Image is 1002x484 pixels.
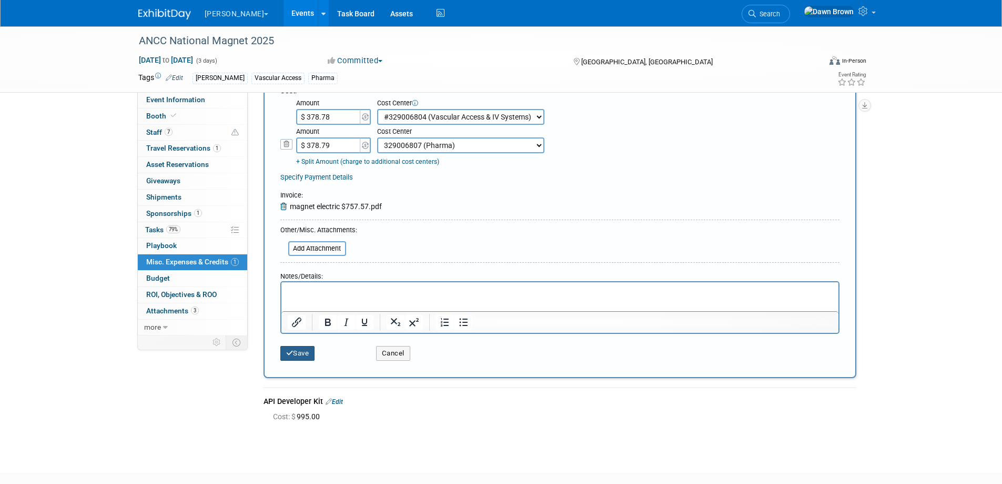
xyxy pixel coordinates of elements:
[281,282,838,311] iframe: Rich Text Area
[165,128,173,136] span: 7
[296,127,372,137] div: Amount
[138,254,247,270] a: Misc. Expenses & Credits1
[146,160,209,169] span: Asset Reservations
[138,287,247,303] a: ROI, Objectives & ROO
[308,73,338,84] div: Pharma
[280,202,290,211] a: Remove Attachment
[146,193,181,201] span: Shipments
[273,412,297,421] span: Cost: $
[804,6,854,17] img: Dawn Brown
[171,113,176,118] i: Booth reservation complete
[138,72,183,84] td: Tags
[226,335,247,349] td: Toggle Event Tabs
[758,55,867,71] div: Event Format
[756,10,780,18] span: Search
[290,202,382,211] span: magnet electric $757.57.pdf
[138,320,247,335] a: more
[145,225,180,234] span: Tasks
[213,144,221,152] span: 1
[356,315,373,330] button: Underline
[138,222,247,238] a: Tasks79%
[337,315,355,330] button: Italic
[742,5,790,23] a: Search
[273,412,324,421] span: 995.00
[138,92,247,108] a: Event Information
[280,140,296,148] a: Remove
[194,209,202,217] span: 1
[195,57,217,64] span: (3 days)
[280,191,382,201] div: :
[146,274,170,282] span: Budget
[135,32,805,51] div: ANCC National Magnet 2025
[436,315,454,330] button: Numbered list
[138,271,247,287] a: Budget
[166,74,183,82] a: Edit
[376,346,410,361] button: Cancel
[264,396,856,409] div: API Developer Kit
[146,176,180,185] span: Giveaways
[166,225,180,233] span: 79%
[138,108,247,124] a: Booth
[146,95,205,104] span: Event Information
[319,315,337,330] button: Bold
[280,191,301,199] span: Invoice
[280,346,315,361] button: Save
[146,258,239,266] span: Misc. Expenses & Credits
[280,225,357,238] div: Other/Misc. Attachments:
[377,127,544,137] div: Cost Center
[138,238,247,254] a: Playbook
[138,55,194,65] span: [DATE] [DATE]
[138,173,247,189] a: Giveaways
[144,323,161,331] span: more
[138,303,247,319] a: Attachments3
[405,315,423,330] button: Superscript
[454,315,472,330] button: Bullet list
[146,307,199,315] span: Attachments
[288,315,306,330] button: Insert/edit link
[138,190,247,205] a: Shipments
[231,258,239,266] span: 1
[842,57,866,65] div: In-Person
[837,72,866,77] div: Event Rating
[280,173,353,181] a: Specify Payment Details
[161,56,171,64] span: to
[829,56,840,65] img: Format-Inperson.png
[251,73,305,84] div: Vascular Access
[146,241,177,250] span: Playbook
[138,157,247,173] a: Asset Reservations
[231,128,239,137] span: Potential Scheduling Conflict -- at least one attendee is tagged in another overlapping event.
[377,98,544,109] div: Cost Center
[387,315,404,330] button: Subscript
[146,128,173,136] span: Staff
[296,98,372,109] div: Amount
[193,73,248,84] div: [PERSON_NAME]
[324,55,387,66] button: Committed
[138,9,191,19] img: ExhibitDay
[146,112,178,120] span: Booth
[191,307,199,314] span: 3
[138,125,247,141] a: Staff7
[208,335,226,349] td: Personalize Event Tab Strip
[138,141,247,156] a: Travel Reservations1
[280,267,839,281] div: Notes/Details:
[146,209,202,218] span: Sponsorships
[138,206,247,222] a: Sponsorships1
[581,58,713,66] span: [GEOGRAPHIC_DATA], [GEOGRAPHIC_DATA]
[146,290,217,299] span: ROI, Objectives & ROO
[146,144,221,152] span: Travel Reservations
[296,158,439,165] a: + Split Amount (charge to additional cost centers)
[326,398,343,406] a: Edit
